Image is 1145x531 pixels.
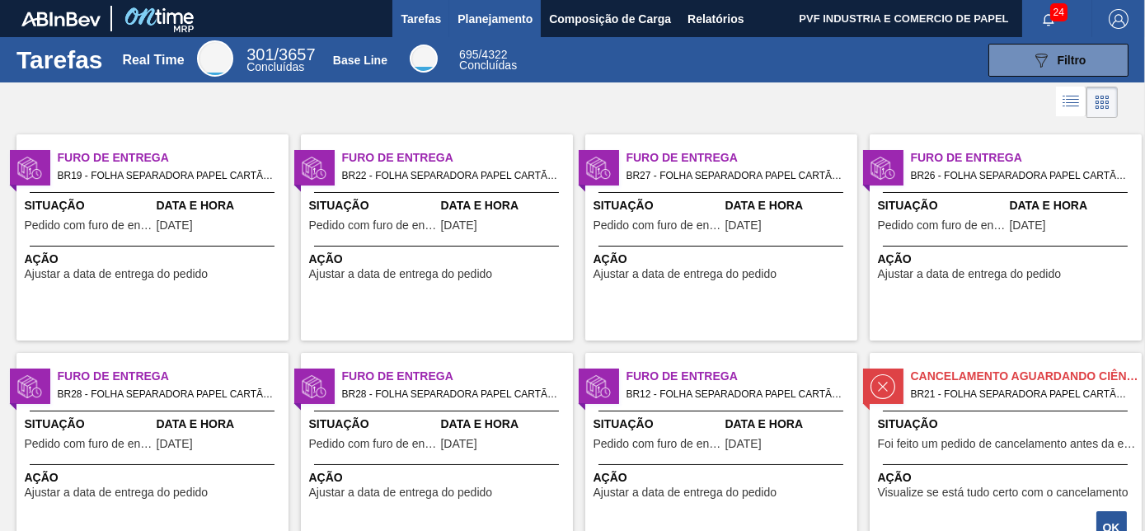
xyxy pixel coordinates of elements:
[594,268,777,280] span: Ajustar a data de entrega do pedido
[1022,7,1075,31] button: Notificações
[911,385,1129,403] span: BR21 - FOLHA SEPARADORA PAPEL CARTÃO Pedido - 1873698
[459,48,507,61] span: / 4322
[309,438,437,450] span: Pedido com furo de entrega
[725,416,853,433] span: Data e Hora
[342,368,573,385] span: Furo de Entrega
[878,197,1006,214] span: Situação
[309,486,493,499] span: Ajustar a data de entrega do pedido
[626,149,857,167] span: Furo de Entrega
[58,385,275,403] span: BR28 - FOLHA SEPARADORA PAPEL CARTÃO Pedido - 1990882
[459,49,517,71] div: Base Line
[1086,87,1118,118] div: Visão em Cards
[459,48,478,61] span: 695
[911,149,1142,167] span: Furo de Entrega
[626,368,857,385] span: Furo de Entrega
[25,251,284,268] span: Ação
[342,149,573,167] span: Furo de Entrega
[302,156,326,181] img: status
[586,156,611,181] img: status
[122,53,184,68] div: Real Time
[549,9,671,29] span: Composição de Carga
[878,469,1138,486] span: Ação
[246,48,315,73] div: Real Time
[17,156,42,181] img: status
[58,368,289,385] span: Furo de Entrega
[1010,197,1138,214] span: Data e Hora
[878,219,1006,232] span: Pedido com furo de entrega
[594,486,777,499] span: Ajustar a data de entrega do pedido
[459,59,517,72] span: Concluídas
[594,219,721,232] span: Pedido com furo de entrega
[58,149,289,167] span: Furo de Entrega
[58,167,275,185] span: BR19 - FOLHA SEPARADORA PAPEL CARTÃO Pedido - 2004527
[21,12,101,26] img: TNhmsLtSVTkK8tSr43FrP2fwEKptu5GPRR3wAAAABJRU5ErkJggg==
[157,438,193,450] span: 29/08/2025,
[626,167,844,185] span: BR27 - FOLHA SEPARADORA PAPEL CARTÃO Pedido - 2004529
[246,45,274,63] span: 301
[594,416,721,433] span: Situação
[25,486,209,499] span: Ajustar a data de entrega do pedido
[1109,9,1129,29] img: Logout
[594,251,853,268] span: Ação
[878,438,1138,450] span: Foi feito um pedido de cancelamento antes da etapa de aguardando faturamento
[309,268,493,280] span: Ajustar a data de entrega do pedido
[458,9,533,29] span: Planejamento
[1010,219,1046,232] span: 01/09/2025,
[302,374,326,399] img: status
[725,438,762,450] span: 03/09/2025,
[25,219,153,232] span: Pedido com furo de entrega
[725,219,762,232] span: 01/09/2025,
[157,416,284,433] span: Data e Hora
[878,416,1138,433] span: Situação
[911,368,1142,385] span: Cancelamento aguardando ciência
[25,268,209,280] span: Ajustar a data de entrega do pedido
[725,197,853,214] span: Data e Hora
[878,251,1138,268] span: Ação
[309,219,437,232] span: Pedido com furo de entrega
[25,469,284,486] span: Ação
[594,469,853,486] span: Ação
[687,9,744,29] span: Relatórios
[1056,87,1086,118] div: Visão em Lista
[17,374,42,399] img: status
[586,374,611,399] img: status
[309,197,437,214] span: Situação
[25,416,153,433] span: Situação
[441,197,569,214] span: Data e Hora
[626,385,844,403] span: BR12 - FOLHA SEPARADORA PAPEL CARTÃO Pedido - 1999646
[401,9,441,29] span: Tarefas
[441,438,477,450] span: 28/08/2025,
[309,251,569,268] span: Ação
[342,167,560,185] span: BR22 - FOLHA SEPARADORA PAPEL CARTÃO Pedido - 2001481
[441,416,569,433] span: Data e Hora
[988,44,1129,77] button: Filtro
[25,197,153,214] span: Situação
[157,197,284,214] span: Data e Hora
[16,50,103,69] h1: Tarefas
[594,197,721,214] span: Situação
[878,486,1129,499] span: Visualize se está tudo certo com o cancelamento
[333,54,387,67] div: Base Line
[410,45,438,73] div: Base Line
[246,45,315,63] span: / 3657
[25,438,153,450] span: Pedido com furo de entrega
[911,167,1129,185] span: BR26 - FOLHA SEPARADORA PAPEL CARTÃO Pedido - 1996892
[594,438,721,450] span: Pedido com furo de entrega
[1058,54,1086,67] span: Filtro
[878,268,1062,280] span: Ajustar a data de entrega do pedido
[342,385,560,403] span: BR28 - FOLHA SEPARADORA PAPEL CARTÃO Pedido - 1975298
[870,374,895,399] img: status
[157,219,193,232] span: 02/09/2025,
[309,416,437,433] span: Situação
[1050,3,1068,21] span: 24
[246,60,304,73] span: Concluídas
[441,219,477,232] span: 01/09/2025,
[870,156,895,181] img: status
[197,40,233,77] div: Real Time
[309,469,569,486] span: Ação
